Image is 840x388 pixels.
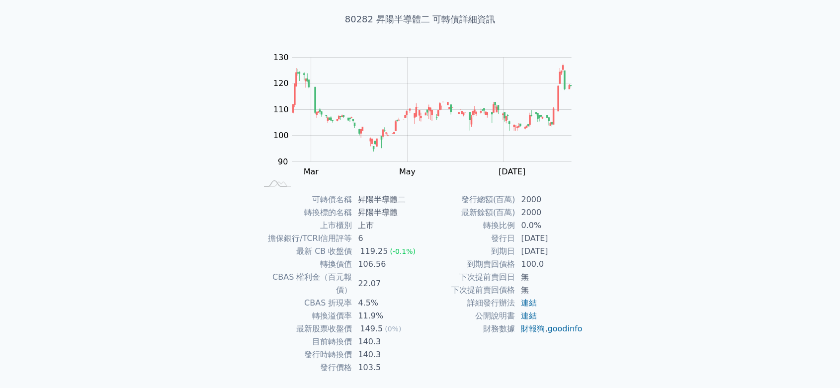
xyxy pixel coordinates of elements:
[352,297,420,310] td: 4.5%
[352,193,420,206] td: 昇陽半導體二
[257,219,352,232] td: 上市櫃別
[515,206,583,219] td: 2000
[257,310,352,322] td: 轉換溢價率
[292,64,571,152] g: Series
[515,219,583,232] td: 0.0%
[515,232,583,245] td: [DATE]
[521,324,545,333] a: 財報狗
[257,232,352,245] td: 擔保銀行/TCRI信用評等
[257,297,352,310] td: CBAS 折現率
[273,78,289,88] tspan: 120
[515,271,583,284] td: 無
[420,258,515,271] td: 到期賣回價格
[352,335,420,348] td: 140.3
[515,193,583,206] td: 2000
[420,232,515,245] td: 發行日
[420,297,515,310] td: 詳細發行辦法
[420,219,515,232] td: 轉換比例
[499,167,525,176] tspan: [DATE]
[420,245,515,258] td: 到期日
[257,271,352,297] td: CBAS 權利金（百元報價）
[420,310,515,322] td: 公開說明書
[257,322,352,335] td: 最新股票收盤價
[358,322,385,335] div: 149.5
[257,245,352,258] td: 最新 CB 收盤價
[257,193,352,206] td: 可轉債名稱
[257,348,352,361] td: 發行時轉換價
[420,193,515,206] td: 發行總額(百萬)
[257,258,352,271] td: 轉換價值
[390,247,416,255] span: (-0.1%)
[420,322,515,335] td: 財務數據
[257,206,352,219] td: 轉換標的名稱
[352,232,420,245] td: 6
[303,167,319,176] tspan: Mar
[420,284,515,297] td: 下次提前賣回價格
[420,206,515,219] td: 最新餘額(百萬)
[515,245,583,258] td: [DATE]
[515,258,583,271] td: 100.0
[352,361,420,374] td: 103.5
[352,258,420,271] td: 106.56
[278,157,288,166] tspan: 90
[352,219,420,232] td: 上市
[352,206,420,219] td: 昇陽半導體
[268,53,586,197] g: Chart
[245,12,595,26] h1: 80282 昇陽半導體二 可轉債詳細資訊
[547,324,582,333] a: goodinfo
[257,361,352,374] td: 發行價格
[352,310,420,322] td: 11.9%
[273,53,289,62] tspan: 130
[521,298,537,308] a: 連結
[257,335,352,348] td: 目前轉換價
[521,311,537,320] a: 連結
[399,167,416,176] tspan: May
[515,322,583,335] td: ,
[352,271,420,297] td: 22.07
[515,284,583,297] td: 無
[352,348,420,361] td: 140.3
[273,105,289,114] tspan: 110
[385,325,401,333] span: (0%)
[273,131,289,140] tspan: 100
[358,245,390,258] div: 119.25
[420,271,515,284] td: 下次提前賣回日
